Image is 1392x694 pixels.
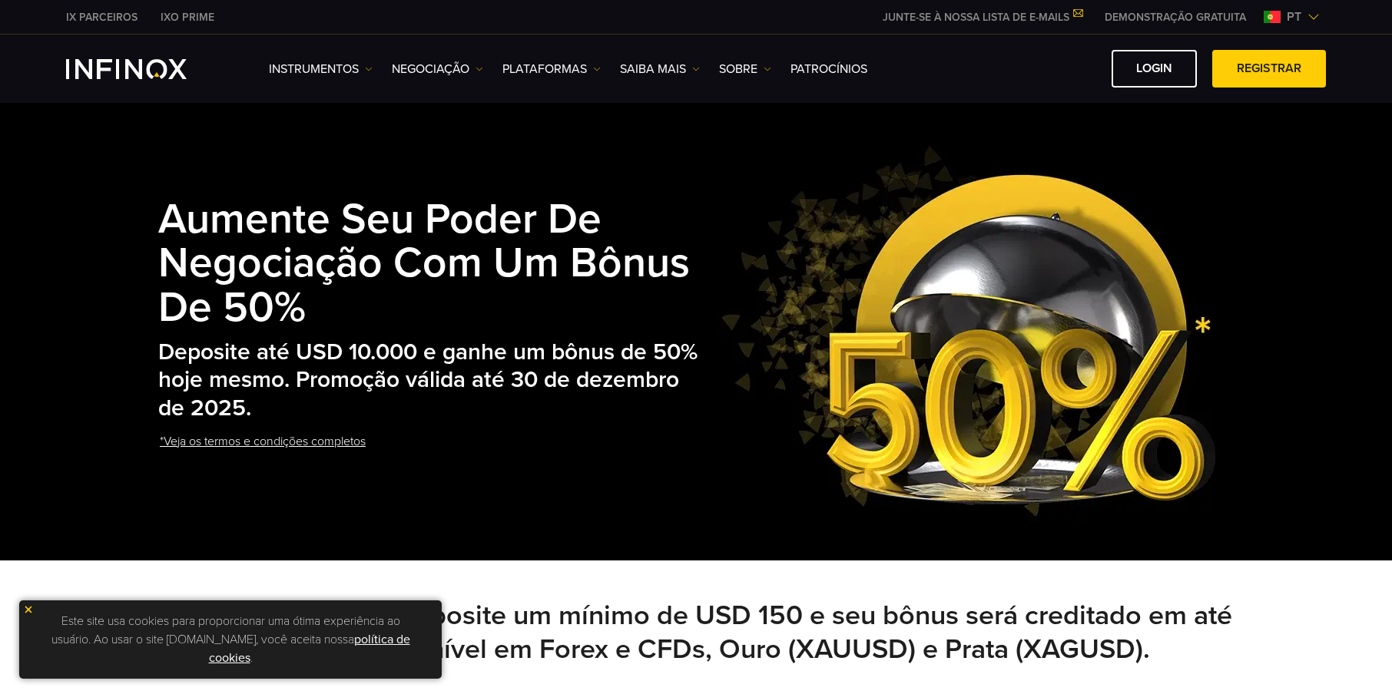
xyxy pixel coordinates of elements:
[719,60,771,78] a: SOBRE
[158,339,705,423] h2: Deposite até USD 10.000 e ganhe um bônus de 50% hoje mesmo. Promoção válida até 30 de dezembro de...
[620,60,700,78] a: Saiba mais
[23,604,34,615] img: yellow close icon
[55,9,149,25] a: INFINOX
[1093,9,1258,25] a: INFINOX MENU
[1212,50,1326,88] a: Registrar
[1112,50,1197,88] a: Login
[871,11,1093,24] a: JUNTE-SE À NOSSA LISTA DE E-MAILS
[269,60,373,78] a: Instrumentos
[1281,8,1307,26] span: pt
[66,59,223,79] a: INFINOX Logo
[27,608,434,671] p: Este site usa cookies para proporcionar uma ótima experiência ao usuário. Ao usar o site [DOMAIN_...
[158,599,1234,666] h2: Cadastre-se agora, deposite um mínimo de USD 150 e seu bônus será creditado em até 1 dia útil. Di...
[790,60,867,78] a: Patrocínios
[158,194,690,334] strong: Aumente seu poder de negociação com um bônus de 50%
[158,423,367,461] a: *Veja os termos e condições completos
[392,60,483,78] a: NEGOCIAÇÃO
[502,60,601,78] a: PLATAFORMAS
[149,9,226,25] a: INFINOX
